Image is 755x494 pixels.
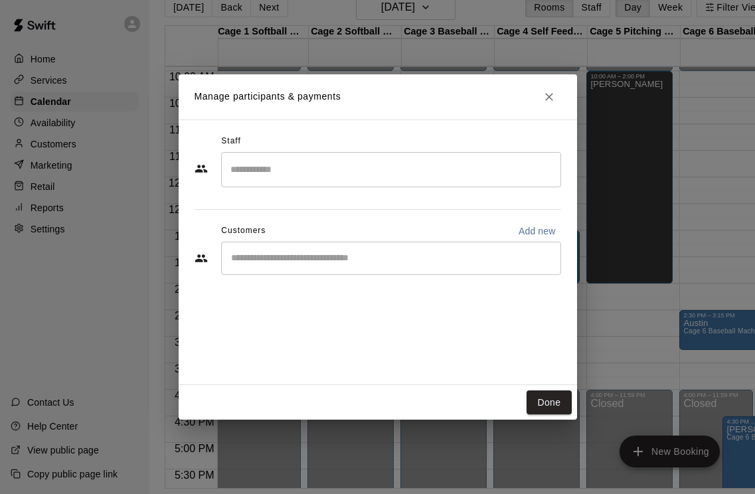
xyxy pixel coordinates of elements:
[195,162,208,175] svg: Staff
[519,224,556,238] p: Add new
[221,220,266,242] span: Customers
[527,390,571,415] button: Done
[513,220,561,242] button: Add new
[221,242,561,275] div: Start typing to search customers...
[195,252,208,265] svg: Customers
[221,152,561,187] div: Search staff
[221,131,240,152] span: Staff
[537,85,561,109] button: Close
[195,90,341,104] p: Manage participants & payments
